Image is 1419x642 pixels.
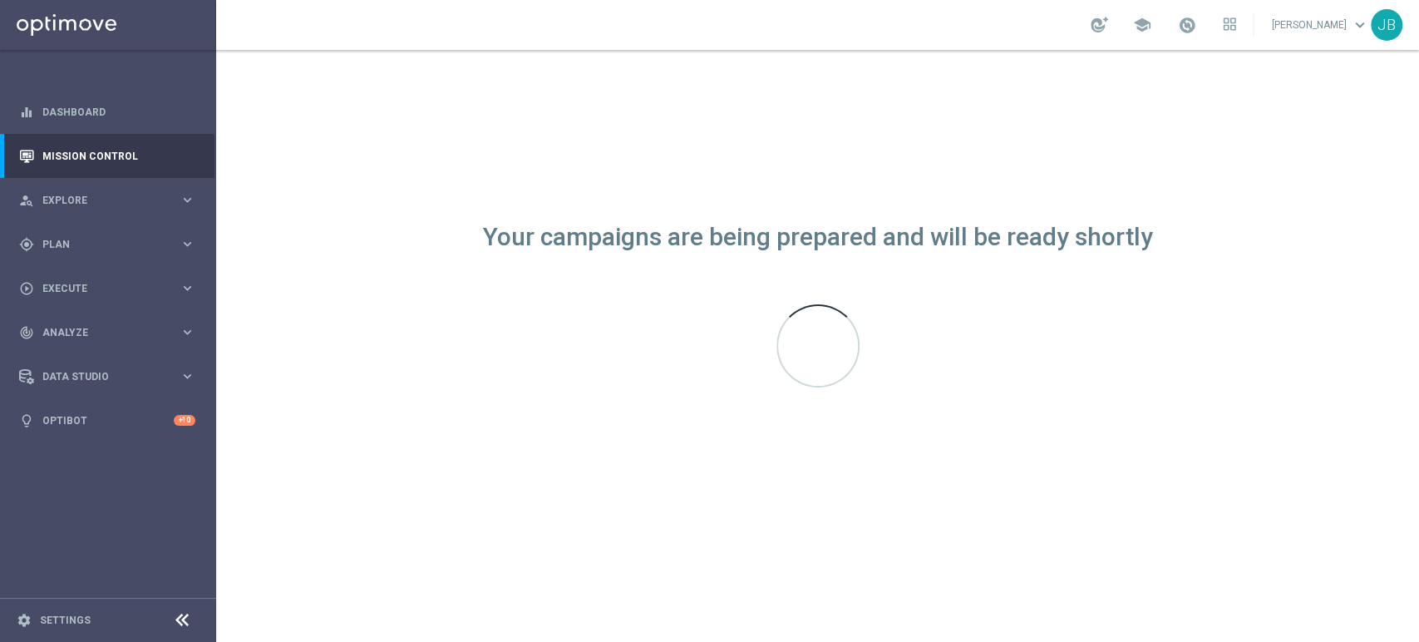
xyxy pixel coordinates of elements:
[180,192,195,208] i: keyboard_arrow_right
[42,284,180,294] span: Execute
[180,368,195,384] i: keyboard_arrow_right
[174,415,195,426] div: +10
[19,413,34,428] i: lightbulb
[18,238,196,251] button: gps_fixed Plan keyboard_arrow_right
[42,134,195,178] a: Mission Control
[483,230,1153,244] div: Your campaigns are being prepared and will be ready shortly
[42,90,195,134] a: Dashboard
[17,613,32,628] i: settings
[19,90,195,134] div: Dashboard
[19,193,180,208] div: Explore
[18,194,196,207] button: person_search Explore keyboard_arrow_right
[42,195,180,205] span: Explore
[42,398,174,442] a: Optibot
[18,150,196,163] button: Mission Control
[40,615,91,625] a: Settings
[19,134,195,178] div: Mission Control
[19,369,180,384] div: Data Studio
[18,106,196,119] button: equalizer Dashboard
[19,281,180,296] div: Execute
[18,414,196,427] button: lightbulb Optibot +10
[180,236,195,252] i: keyboard_arrow_right
[42,372,180,382] span: Data Studio
[1351,16,1369,34] span: keyboard_arrow_down
[1371,9,1402,41] div: JB
[19,105,34,120] i: equalizer
[180,280,195,296] i: keyboard_arrow_right
[19,193,34,208] i: person_search
[42,328,180,338] span: Analyze
[1270,12,1371,37] a: [PERSON_NAME]keyboard_arrow_down
[42,240,180,249] span: Plan
[19,325,34,340] i: track_changes
[19,281,34,296] i: play_circle_outline
[18,282,196,295] button: play_circle_outline Execute keyboard_arrow_right
[18,370,196,383] button: Data Studio keyboard_arrow_right
[19,237,180,252] div: Plan
[1133,16,1151,34] span: school
[19,398,195,442] div: Optibot
[19,325,180,340] div: Analyze
[18,326,196,339] button: track_changes Analyze keyboard_arrow_right
[180,324,195,340] i: keyboard_arrow_right
[19,237,34,252] i: gps_fixed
